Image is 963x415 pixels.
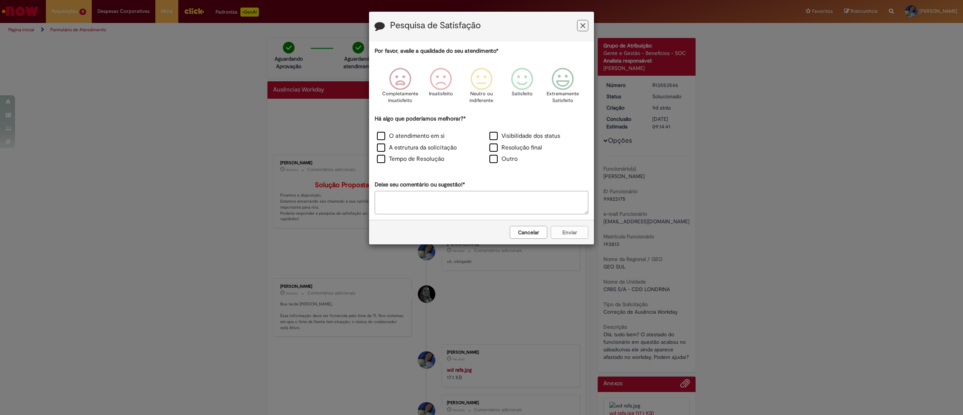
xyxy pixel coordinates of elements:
[503,62,541,114] div: Satisfeito
[382,90,418,104] p: Completamente Insatisfeito
[547,90,579,104] p: Extremamente Satisfeito
[381,62,419,114] div: Completamente Insatisfeito
[377,155,444,163] label: Tempo de Resolução
[489,143,542,152] label: Resolução final
[468,90,495,104] p: Neutro ou indiferente
[375,181,465,189] label: Deixe seu comentário ou sugestão!*
[510,226,547,239] button: Cancelar
[512,90,533,98] p: Satisfeito
[390,21,481,31] label: Pesquisa de Satisfação
[429,90,453,98] p: Insatisfeito
[375,115,588,166] div: Há algo que poderíamos melhorar?*
[489,155,518,163] label: Outro
[489,132,560,140] label: Visibilidade dos status
[377,143,457,152] label: A estrutura da solicitação
[422,62,460,114] div: Insatisfeito
[377,132,445,140] label: O atendimento em si
[375,47,498,55] label: Por favor, avalie a qualidade do seu atendimento*
[544,62,582,114] div: Extremamente Satisfeito
[462,62,501,114] div: Neutro ou indiferente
